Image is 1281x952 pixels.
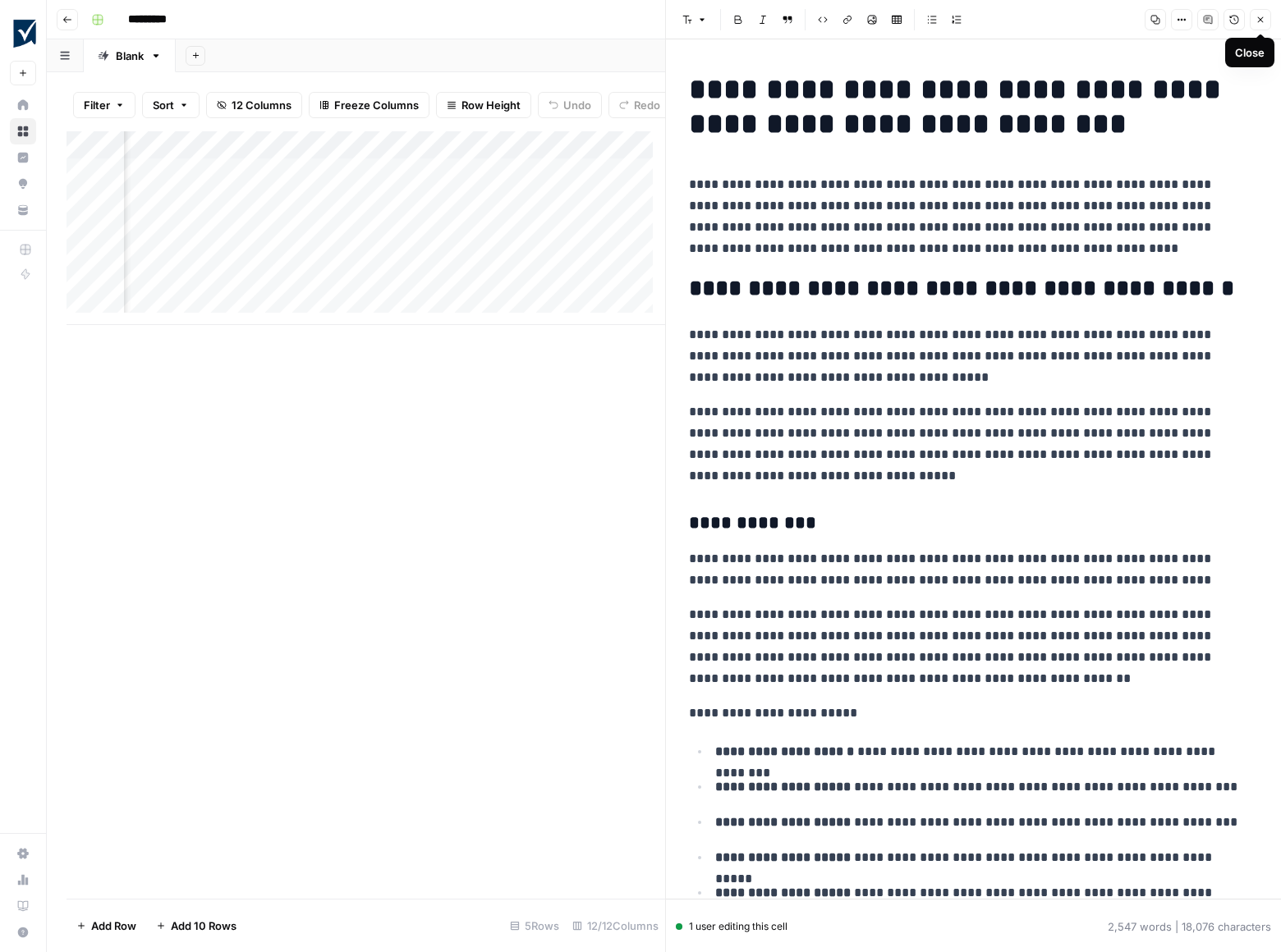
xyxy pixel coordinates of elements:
a: Usage [10,867,36,893]
span: 12 Columns [232,97,292,113]
a: Browse [10,118,36,144]
div: 2,547 words | 18,076 characters [1108,918,1271,935]
span: Redo [634,97,660,113]
span: Add 10 Rows [171,918,236,934]
button: Filter [73,92,135,118]
div: 1 user editing this cell [676,919,787,934]
button: Add 10 Rows [146,913,246,939]
button: Workspace: Smartsheet [10,13,36,54]
a: Settings [10,840,36,867]
a: Blank [84,39,176,72]
span: Add Row [91,918,136,934]
a: Insights [10,144,36,171]
button: Sort [142,92,200,118]
span: Row Height [461,97,521,113]
a: Opportunities [10,171,36,197]
div: Blank [116,48,144,64]
span: Freeze Columns [334,97,419,113]
a: Learning Hub [10,893,36,919]
img: Smartsheet Logo [10,19,39,48]
button: 12 Columns [206,92,302,118]
span: Sort [153,97,174,113]
button: Freeze Columns [309,92,429,118]
div: 5 Rows [503,913,566,939]
span: Undo [563,97,591,113]
button: Add Row [67,913,146,939]
button: Row Height [436,92,531,118]
div: Close [1235,44,1265,61]
div: 12/12 Columns [566,913,665,939]
button: Help + Support [10,919,36,945]
button: Redo [608,92,671,118]
a: Your Data [10,197,36,223]
span: Filter [84,97,110,113]
a: Home [10,92,36,118]
button: Undo [538,92,602,118]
